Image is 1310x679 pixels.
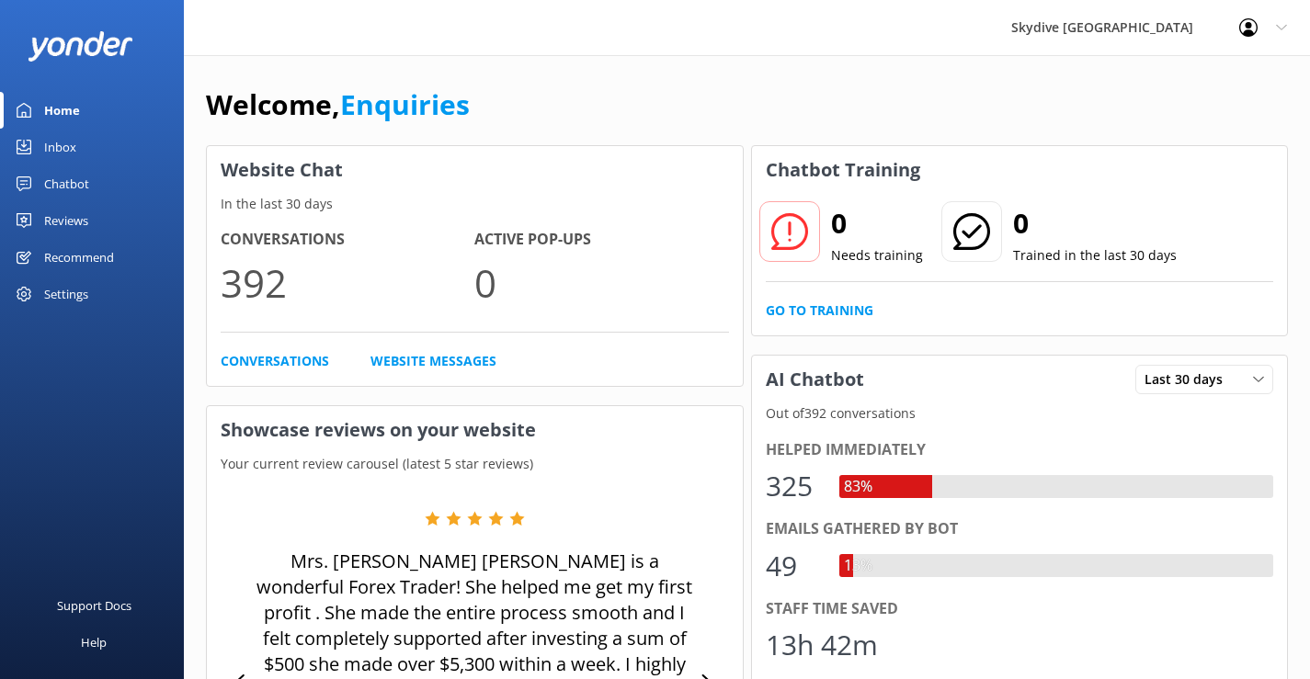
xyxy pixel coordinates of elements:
[1013,201,1177,245] h2: 0
[44,202,88,239] div: Reviews
[831,201,923,245] h2: 0
[57,587,131,624] div: Support Docs
[474,228,728,252] h4: Active Pop-ups
[81,624,107,661] div: Help
[752,403,1288,424] p: Out of 392 conversations
[221,351,329,371] a: Conversations
[207,146,743,194] h3: Website Chat
[839,554,877,578] div: 13%
[207,406,743,454] h3: Showcase reviews on your website
[28,31,133,62] img: yonder-white-logo.png
[831,245,923,266] p: Needs training
[44,165,89,202] div: Chatbot
[221,252,474,313] p: 392
[221,228,474,252] h4: Conversations
[207,194,743,214] p: In the last 30 days
[44,276,88,312] div: Settings
[44,129,76,165] div: Inbox
[340,85,470,123] a: Enquiries
[206,83,470,127] h1: Welcome,
[474,252,728,313] p: 0
[370,351,496,371] a: Website Messages
[752,146,934,194] h3: Chatbot Training
[44,239,114,276] div: Recommend
[766,438,1274,462] div: Helped immediately
[752,356,878,403] h3: AI Chatbot
[1013,245,1177,266] p: Trained in the last 30 days
[766,517,1274,541] div: Emails gathered by bot
[766,544,821,588] div: 49
[839,475,877,499] div: 83%
[766,300,873,321] a: Go to Training
[207,454,743,474] p: Your current review carousel (latest 5 star reviews)
[1145,369,1234,390] span: Last 30 days
[44,92,80,129] div: Home
[766,464,821,508] div: 325
[766,597,1274,621] div: Staff time saved
[766,623,878,667] div: 13h 42m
